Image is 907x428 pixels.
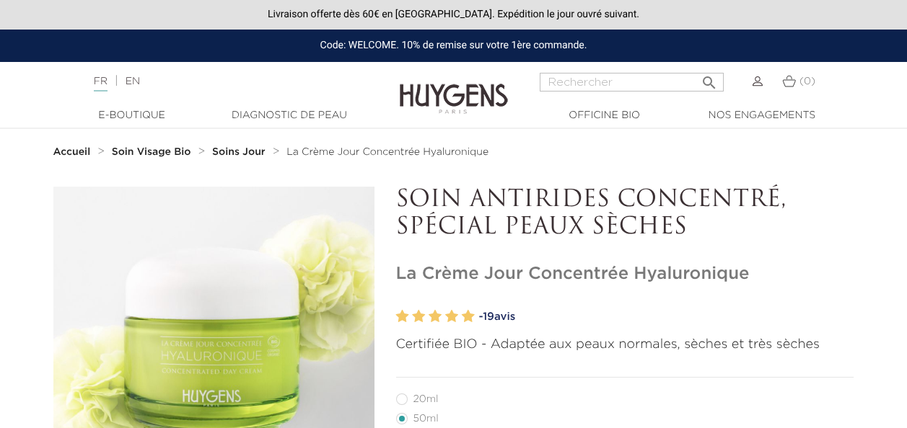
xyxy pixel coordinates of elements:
[212,146,268,158] a: Soins Jour
[696,68,722,88] button: 
[701,70,718,87] i: 
[126,76,140,86] a: EN
[540,73,724,92] input: Rechercher
[112,147,191,157] strong: Soin Visage Bio
[479,306,854,328] a: -19avis
[217,108,362,123] a: Diagnostic de peau
[799,76,815,86] span: (0)
[483,311,494,322] span: 19
[396,413,456,424] label: 50ml
[53,147,91,157] strong: Accueil
[53,146,94,158] a: Accueil
[462,306,475,327] label: 5
[396,264,854,285] h1: La Crème Jour Concentrée Hyaluronique
[60,108,204,123] a: E-Boutique
[212,147,266,157] strong: Soins Jour
[286,147,488,157] span: La Crème Jour Concentrée Hyaluronique
[396,306,409,327] label: 1
[94,76,108,92] a: FR
[412,306,425,327] label: 2
[690,108,834,123] a: Nos engagements
[286,146,488,158] a: La Crème Jour Concentrée Hyaluronique
[87,73,367,90] div: |
[445,306,458,327] label: 4
[533,108,677,123] a: Officine Bio
[396,393,456,405] label: 20ml
[400,61,508,116] img: Huygens
[396,335,854,355] p: Certifiée BIO - Adaptée aux peaux normales, sèches et très sèches
[429,306,442,327] label: 3
[112,146,195,158] a: Soin Visage Bio
[396,187,854,242] p: SOIN ANTIRIDES CONCENTRÉ, SPÉCIAL PEAUX SÈCHES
